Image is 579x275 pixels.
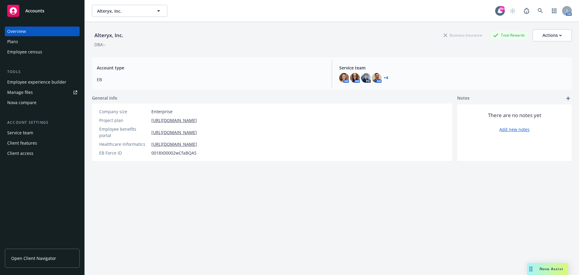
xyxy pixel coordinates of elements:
a: Overview [5,27,80,36]
span: There are no notes yet [488,112,541,119]
div: Company size [99,108,149,115]
button: Actions [533,29,572,41]
div: Manage files [7,88,33,97]
span: Account type [97,65,324,71]
div: Employee experience builder [7,77,66,87]
div: 99+ [499,6,505,11]
div: Client features [7,138,37,148]
div: Client access [7,149,33,158]
a: Employee experience builder [5,77,80,87]
button: Alteryx, Inc. [92,5,167,17]
a: Service team [5,128,80,138]
img: photo [350,73,360,83]
a: Client features [5,138,80,148]
a: Accounts [5,2,80,19]
span: EB [97,76,324,83]
img: photo [339,73,349,83]
a: Employee census [5,47,80,57]
div: Business Insurance [441,31,485,39]
span: Open Client Navigator [11,255,56,261]
img: photo [361,73,371,83]
a: Manage files [5,88,80,97]
a: Client access [5,149,80,158]
div: Total Rewards [490,31,528,39]
span: Notes [457,95,470,102]
button: Nova Assist [527,263,568,275]
div: Project plan [99,117,149,123]
a: Plans [5,37,80,46]
span: Enterprise [151,108,172,115]
div: Alteryx, Inc. [92,31,126,39]
div: Drag to move [527,263,535,275]
a: Start snowing [507,5,519,17]
a: Switch app [548,5,560,17]
span: 0018X00002wCfaBQAS [151,150,197,156]
span: Alteryx, Inc. [97,8,149,14]
div: Service team [7,128,33,138]
a: add [565,95,572,102]
div: Nova compare [7,98,36,107]
a: Search [534,5,546,17]
a: [URL][DOMAIN_NAME] [151,117,197,123]
div: DBA: - [94,41,106,48]
span: Service team [339,65,567,71]
a: Nova compare [5,98,80,107]
a: Add new notes [499,126,530,133]
div: Tools [5,69,80,75]
div: Overview [7,27,26,36]
div: Actions [543,30,562,41]
span: Nova Assist [539,266,563,271]
div: Employee census [7,47,42,57]
a: +4 [384,76,388,80]
a: [URL][DOMAIN_NAME] [151,129,197,136]
div: EB Force ID [99,150,149,156]
img: photo [372,73,381,83]
div: Healthcare Informatics [99,141,149,147]
span: General info [92,95,117,101]
a: [URL][DOMAIN_NAME] [151,141,197,147]
div: Employee benefits portal [99,126,149,139]
div: Plans [7,37,18,46]
span: Accounts [25,8,44,13]
a: Report a Bug [520,5,533,17]
div: Account settings [5,120,80,126]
